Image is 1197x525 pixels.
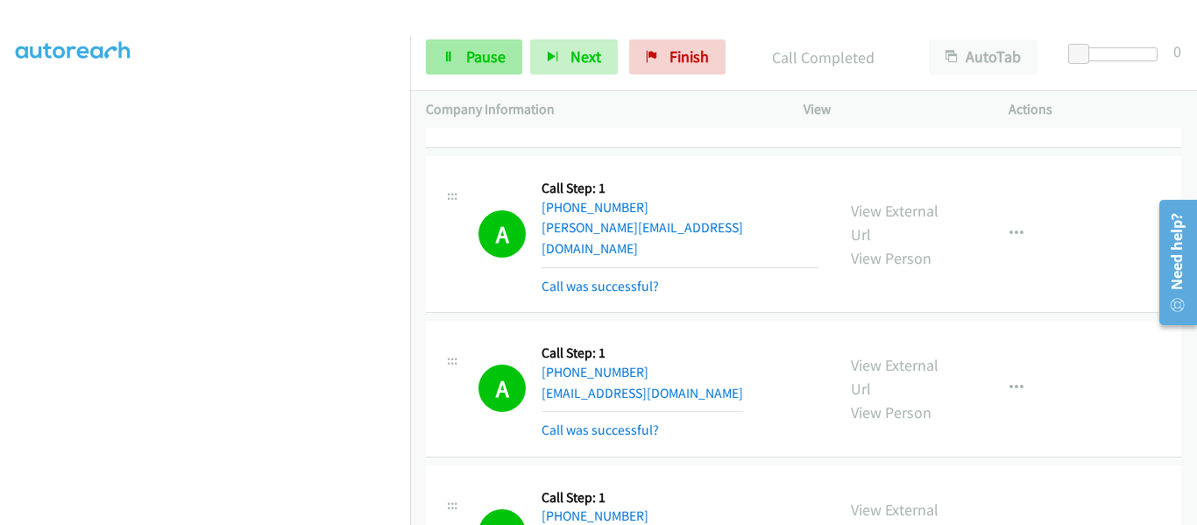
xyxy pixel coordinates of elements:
iframe: Resource Center [1146,193,1197,332]
a: [PHONE_NUMBER] [542,507,648,524]
a: View External Url [851,355,938,399]
a: View Person [851,248,931,268]
a: [PERSON_NAME][EMAIL_ADDRESS][DOMAIN_NAME] [542,219,743,257]
a: View External Url [851,201,938,245]
button: Next [530,39,618,74]
p: Actions [1009,99,1182,120]
span: Next [570,46,601,67]
a: Call was successful? [542,422,659,438]
div: 0 [1173,39,1181,63]
a: View Person [851,402,931,422]
a: [PHONE_NUMBER] [542,364,648,380]
a: [EMAIL_ADDRESS][DOMAIN_NAME] [542,385,743,401]
span: Pause [466,46,506,67]
a: Call was successful? [542,278,659,294]
p: Call Completed [749,46,897,69]
h1: A [478,365,526,412]
a: Pause [426,39,522,74]
h5: Call Step: 1 [542,489,743,507]
a: [PHONE_NUMBER] [542,199,648,216]
a: Finish [629,39,726,74]
span: Finish [669,46,709,67]
h5: Call Step: 1 [542,344,743,362]
p: View [804,99,977,120]
h5: Call Step: 1 [542,180,819,197]
button: AutoTab [929,39,1038,74]
p: Company Information [426,99,772,120]
h1: A [478,210,526,258]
